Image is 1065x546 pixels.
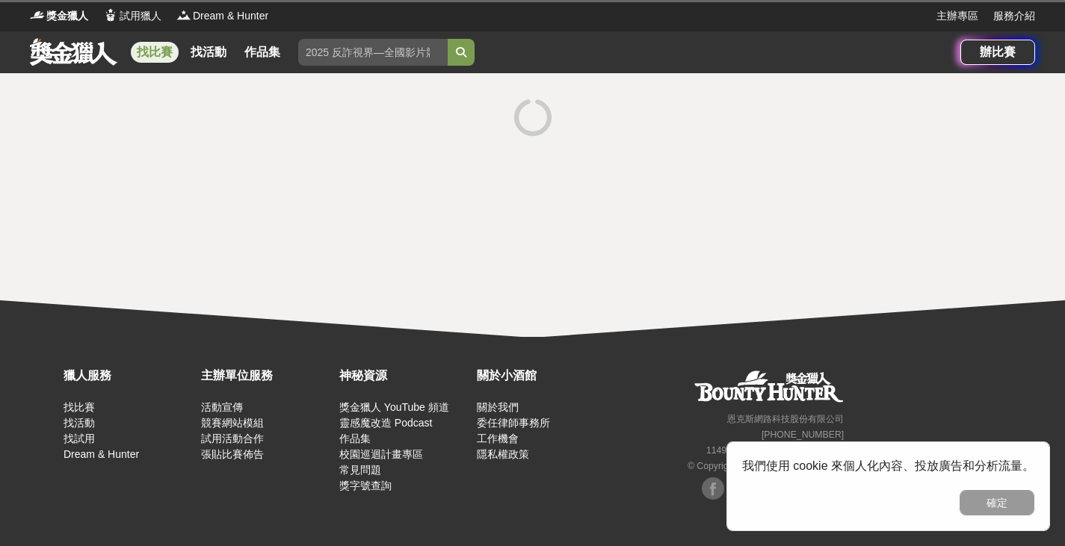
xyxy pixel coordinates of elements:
[64,417,95,429] a: 找活動
[64,401,95,413] a: 找比賽
[727,414,844,424] small: 恩克斯網路科技股份有限公司
[201,367,331,385] div: 主辦單位服務
[201,401,243,413] a: 活動宣傳
[339,448,423,460] a: 校園巡迴計畫專區
[103,8,161,24] a: Logo試用獵人
[339,401,449,413] a: 獎金獵人 YouTube 頻道
[339,480,392,491] a: 獎字號查詢
[706,445,844,456] small: 11494 [STREET_ADDRESS] 3 樓
[201,417,264,429] a: 競賽網站模組
[298,39,448,66] input: 2025 反詐視界—全國影片競賽
[339,417,432,429] a: 靈感魔改造 Podcast
[185,42,232,63] a: 找活動
[477,448,529,460] a: 隱私權政策
[176,7,191,22] img: Logo
[64,448,139,460] a: Dream & Hunter
[477,432,519,444] a: 工作機會
[936,8,978,24] a: 主辦專區
[238,42,286,63] a: 作品集
[339,464,381,476] a: 常見問題
[339,432,371,444] a: 作品集
[742,459,1034,472] span: 我們使用 cookie 來個人化內容、投放廣告和分析流量。
[46,8,88,24] span: 獎金獵人
[762,429,844,440] small: [PHONE_NUMBER]
[131,42,179,63] a: 找比賽
[64,432,95,444] a: 找試用
[201,448,264,460] a: 張貼比賽佈告
[960,40,1035,65] a: 辦比賽
[103,7,118,22] img: Logo
[339,367,469,385] div: 神秘資源
[120,8,161,24] span: 試用獵人
[477,417,550,429] a: 委任律師事務所
[64,367,194,385] div: 獵人服務
[702,477,724,500] img: Facebook
[30,7,45,22] img: Logo
[477,367,607,385] div: 關於小酒館
[30,8,88,24] a: Logo獎金獵人
[477,401,519,413] a: 關於我們
[993,8,1035,24] a: 服務介紹
[688,461,844,471] small: © Copyright 2025 . All Rights Reserved.
[960,490,1034,515] button: 確定
[176,8,268,24] a: LogoDream & Hunter
[201,432,264,444] a: 試用活動合作
[193,8,268,24] span: Dream & Hunter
